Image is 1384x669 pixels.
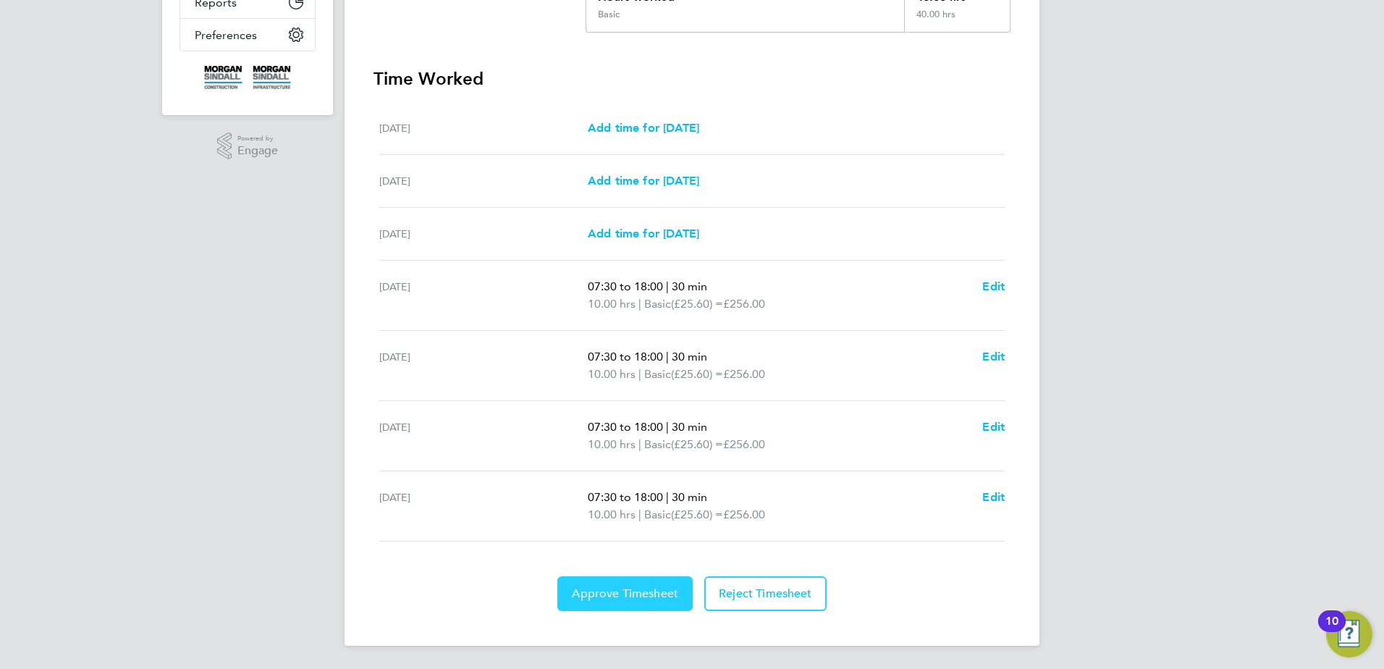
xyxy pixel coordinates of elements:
[588,227,699,240] span: Add time for [DATE]
[237,132,278,145] span: Powered by
[1326,611,1372,657] button: Open Resource Center, 10 new notifications
[638,437,641,451] span: |
[598,9,620,20] div: Basic
[982,279,1005,293] span: Edit
[588,279,663,293] span: 07:30 to 18:00
[723,508,765,521] span: £256.00
[204,66,291,89] img: morgansindall-logo-retina.png
[982,418,1005,436] a: Edit
[638,367,641,381] span: |
[671,297,723,311] span: (£25.60) =
[982,348,1005,366] a: Edit
[666,490,669,504] span: |
[557,576,693,611] button: Approve Timesheet
[644,366,671,383] span: Basic
[588,490,663,504] span: 07:30 to 18:00
[672,350,707,363] span: 30 min
[723,297,765,311] span: £256.00
[982,490,1005,504] span: Edit
[588,174,699,188] span: Add time for [DATE]
[379,348,588,383] div: [DATE]
[1325,621,1338,640] div: 10
[666,420,669,434] span: |
[904,9,1010,32] div: 40.00 hrs
[671,508,723,521] span: (£25.60) =
[195,28,257,42] span: Preferences
[982,420,1005,434] span: Edit
[638,297,641,311] span: |
[719,586,812,601] span: Reject Timesheet
[588,225,699,243] a: Add time for [DATE]
[588,420,663,434] span: 07:30 to 18:00
[588,172,699,190] a: Add time for [DATE]
[180,66,316,89] a: Go to home page
[588,437,636,451] span: 10.00 hrs
[671,367,723,381] span: (£25.60) =
[723,367,765,381] span: £256.00
[672,490,707,504] span: 30 min
[588,350,663,363] span: 07:30 to 18:00
[379,172,588,190] div: [DATE]
[644,436,671,453] span: Basic
[723,437,765,451] span: £256.00
[588,297,636,311] span: 10.00 hrs
[588,367,636,381] span: 10.00 hrs
[379,489,588,523] div: [DATE]
[237,145,278,157] span: Engage
[217,132,279,160] a: Powered byEngage
[180,19,315,51] button: Preferences
[672,279,707,293] span: 30 min
[644,295,671,313] span: Basic
[588,121,699,135] span: Add time for [DATE]
[671,437,723,451] span: (£25.60) =
[588,508,636,521] span: 10.00 hrs
[666,279,669,293] span: |
[982,278,1005,295] a: Edit
[379,225,588,243] div: [DATE]
[379,418,588,453] div: [DATE]
[374,67,1010,91] h3: Time Worked
[704,576,827,611] button: Reject Timesheet
[379,278,588,313] div: [DATE]
[572,586,678,601] span: Approve Timesheet
[588,119,699,137] a: Add time for [DATE]
[379,119,588,137] div: [DATE]
[672,420,707,434] span: 30 min
[666,350,669,363] span: |
[982,489,1005,506] a: Edit
[644,506,671,523] span: Basic
[982,350,1005,363] span: Edit
[638,508,641,521] span: |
